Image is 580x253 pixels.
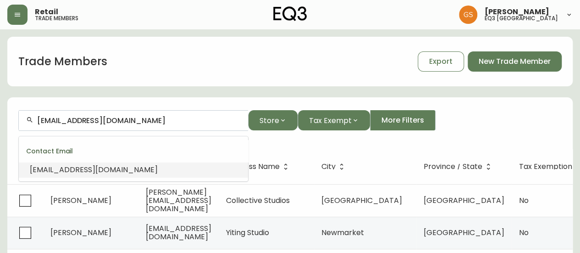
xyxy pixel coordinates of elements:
span: Tax Exempt [309,115,352,126]
button: Export [418,51,464,72]
h5: trade members [35,16,78,21]
span: Retail [35,8,58,16]
span: Collective Studios [226,195,290,206]
span: Business Name [226,163,292,171]
input: Search [37,116,241,125]
span: Business Name [226,164,280,169]
h1: Trade Members [18,54,107,69]
button: New Trade Member [468,51,562,72]
span: Export [429,56,453,67]
button: Tax Exempt [298,110,370,130]
span: Store [260,115,279,126]
span: City [321,163,348,171]
div: Contact Email [19,140,248,162]
span: [PERSON_NAME] [485,8,549,16]
img: logo [273,6,307,21]
span: Newmarket [321,227,364,238]
button: Store [248,110,298,130]
span: [EMAIL_ADDRESS][DOMAIN_NAME] [146,223,211,242]
span: Tax Exemption [519,164,572,169]
span: Province / State [424,164,482,169]
span: [PERSON_NAME] [50,227,111,238]
span: Yiting Studio [226,227,269,238]
img: 6b403d9c54a9a0c30f681d41f5fc2571 [459,6,477,24]
button: More Filters [370,110,436,130]
span: City [321,164,336,169]
span: New Trade Member [479,56,551,67]
span: [PERSON_NAME][EMAIL_ADDRESS][DOMAIN_NAME] [146,187,211,214]
span: [GEOGRAPHIC_DATA] [321,195,402,206]
span: [PERSON_NAME] [50,195,111,206]
span: More Filters [381,115,424,125]
span: Province / State [424,163,494,171]
h5: eq3 [GEOGRAPHIC_DATA] [485,16,558,21]
span: [EMAIL_ADDRESS][DOMAIN_NAME] [30,164,158,175]
span: [GEOGRAPHIC_DATA] [424,195,504,206]
span: No [519,195,529,206]
span: [GEOGRAPHIC_DATA] [424,227,504,238]
span: No [519,227,529,238]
